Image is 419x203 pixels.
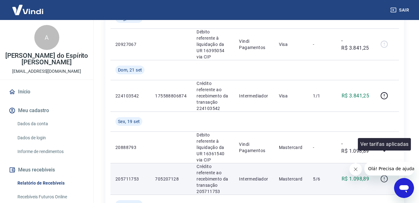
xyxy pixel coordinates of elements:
div: A [34,25,59,50]
p: - [313,144,331,151]
p: [EMAIL_ADDRESS][DOMAIN_NAME] [12,68,81,75]
p: R$ 1.098,89 [342,175,369,183]
a: Informe de rendimentos [15,145,86,158]
span: Dom, 21 set [118,67,142,73]
p: 175588806874 [155,93,187,99]
p: Débito referente à liquidação da UR 16361540 via CIP [197,132,229,163]
p: Visa [279,41,303,47]
iframe: Botão para abrir a janela de mensagens [394,178,414,198]
span: Olá! Precisa de ajuda? [4,4,52,9]
p: Mastercard [279,144,303,151]
p: 224103542 [115,93,145,99]
button: Sair [389,4,412,16]
button: Meus recebíveis [7,163,86,177]
p: 5/6 [313,176,331,182]
iframe: Fechar mensagem [349,163,362,176]
p: 205711753 [115,176,145,182]
p: Débito referente à liquidação da UR 16395054 via CIP [197,29,229,60]
p: 20888793 [115,144,145,151]
p: -R$ 3.841,25 [341,37,369,52]
p: Intermediador [239,176,269,182]
p: Crédito referente ao recebimento da transação 205711753 [197,163,229,195]
img: Vindi [7,0,48,19]
p: 20927067 [115,41,145,47]
p: -R$ 1.098,89 [341,140,369,155]
a: Início [7,85,86,99]
a: Dados de login [15,131,86,144]
button: Meu cadastro [7,104,86,117]
span: Sex, 19 set [118,118,140,125]
p: Visa [279,93,303,99]
p: 1/1 [313,93,331,99]
p: Vindi Pagamentos [239,141,269,154]
p: R$ 3.841,25 [342,92,369,100]
p: [PERSON_NAME] do Espírito [PERSON_NAME] [5,52,88,66]
p: Intermediador [239,93,269,99]
a: Relatório de Recebíveis [15,177,86,190]
p: Ver tarifas aplicadas [360,141,408,148]
p: Crédito referente ao recebimento da transação 224103542 [197,80,229,111]
a: Dados da conta [15,117,86,130]
iframe: Mensagem da empresa [364,162,414,176]
p: Vindi Pagamentos [239,38,269,51]
p: - [313,41,331,47]
p: 705207128 [155,176,187,182]
p: Mastercard [279,176,303,182]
